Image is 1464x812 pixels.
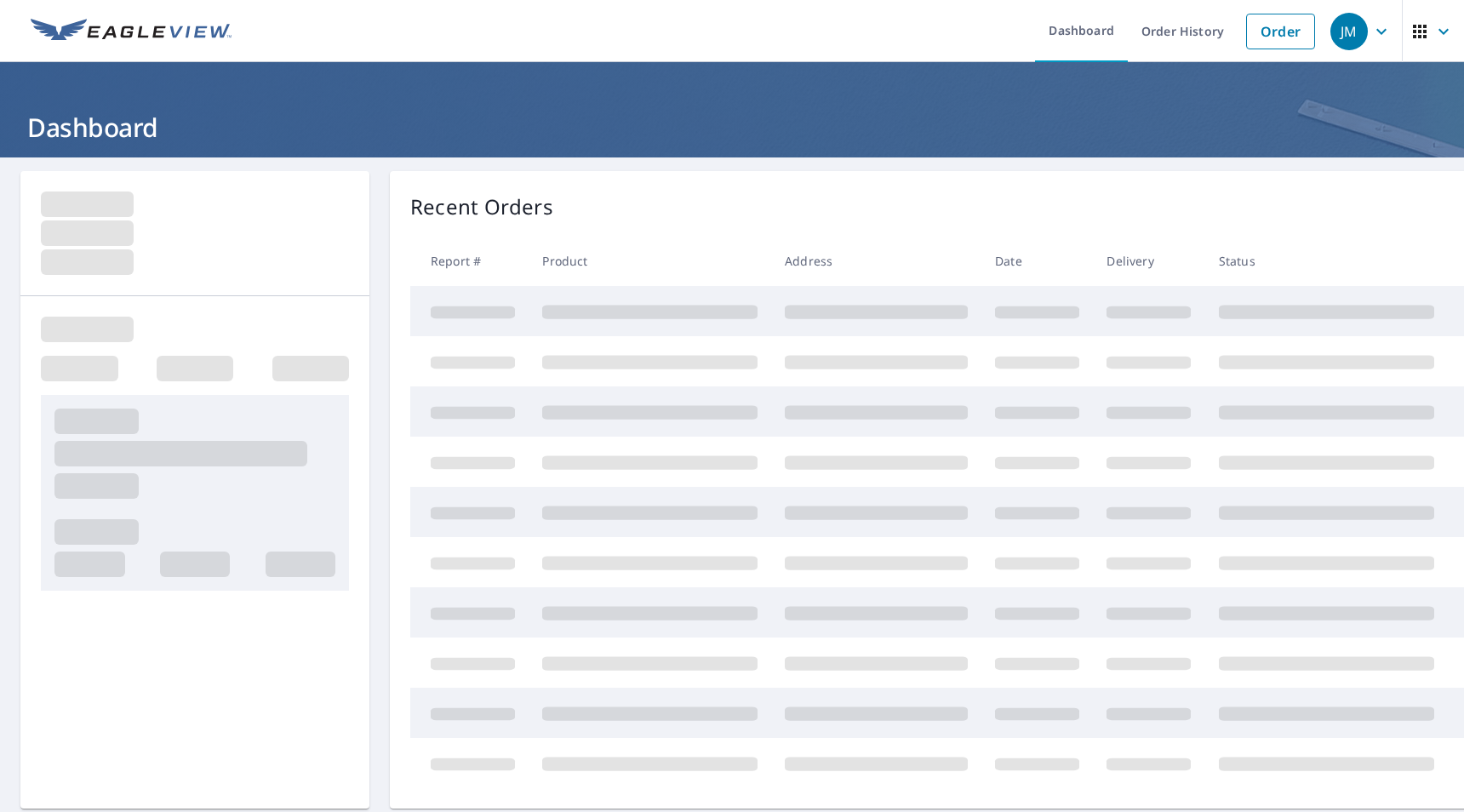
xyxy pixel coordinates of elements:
a: Order [1246,14,1315,49]
img: EV Logo [31,19,232,44]
p: Recent Orders [410,192,553,222]
th: Address [771,236,981,286]
h1: Dashboard [20,110,1444,145]
div: JM [1330,13,1368,50]
th: Status [1205,236,1448,286]
th: Product [529,236,771,286]
th: Report # [410,236,529,286]
th: Delivery [1093,236,1204,286]
th: Date [981,236,1093,286]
